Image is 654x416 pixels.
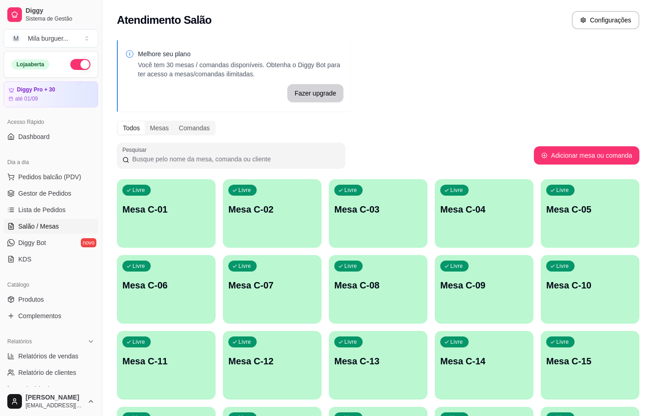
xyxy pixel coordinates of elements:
button: LivreMesa C-07 [223,255,322,324]
label: Pesquisar [122,146,150,154]
button: Pedidos balcão (PDV) [4,170,98,184]
button: LivreMesa C-02 [223,179,322,248]
button: Fazer upgrade [287,84,343,102]
button: LivreMesa C-10 [541,255,639,324]
button: LivreMesa C-11 [117,331,216,400]
article: Diggy Pro + 30 [17,86,55,93]
div: Todos [118,122,145,134]
span: [PERSON_NAME] [26,394,84,402]
p: Mesa C-09 [440,279,528,292]
div: Mila burguer ... [28,34,69,43]
button: LivreMesa C-05 [541,179,639,248]
p: Livre [556,338,569,346]
p: Mesa C-12 [228,355,316,368]
p: Livre [556,262,569,270]
p: Você tem 30 mesas / comandas disponíveis. Obtenha o Diggy Bot para ter acesso a mesas/comandas il... [138,60,343,79]
span: Produtos [18,295,44,304]
p: Mesa C-04 [440,203,528,216]
button: LivreMesa C-12 [223,331,322,400]
span: Complementos [18,311,61,320]
p: Mesa C-03 [334,203,422,216]
a: KDS [4,252,98,267]
p: Mesa C-11 [122,355,210,368]
p: Mesa C-15 [546,355,634,368]
span: Gestor de Pedidos [18,189,71,198]
span: Diggy Bot [18,238,46,247]
button: LivreMesa C-15 [541,331,639,400]
p: Mesa C-01 [122,203,210,216]
a: Dashboard [4,129,98,144]
p: Livre [450,262,463,270]
p: Mesa C-10 [546,279,634,292]
span: Salão / Mesas [18,222,59,231]
span: Dashboard [18,132,50,141]
p: Livre [132,187,145,194]
p: Mesa C-06 [122,279,210,292]
input: Pesquisar [129,155,340,164]
button: Select a team [4,29,98,48]
div: Comandas [174,122,215,134]
button: LivreMesa C-14 [435,331,533,400]
div: Mesas [145,122,174,134]
article: até 01/09 [15,95,38,102]
a: Gestor de Pedidos [4,186,98,201]
p: Mesa C-14 [440,355,528,368]
span: KDS [18,255,32,264]
p: Livre [450,338,463,346]
button: LivreMesa C-13 [329,331,427,400]
a: Diggy Pro + 30até 01/09 [4,81,98,107]
div: Loja aberta [11,59,49,69]
span: Relatórios [7,338,32,345]
button: LivreMesa C-08 [329,255,427,324]
a: Relatório de clientes [4,365,98,380]
span: M [11,34,21,43]
button: LivreMesa C-01 [117,179,216,248]
a: Diggy Botnovo [4,235,98,250]
a: DiggySistema de Gestão [4,4,98,26]
span: Relatório de clientes [18,368,76,377]
div: Dia a dia [4,155,98,170]
p: Mesa C-07 [228,279,316,292]
p: Livre [238,187,251,194]
h2: Atendimento Salão [117,13,211,27]
p: Melhore seu plano [138,49,343,59]
span: Diggy [26,7,95,15]
p: Mesa C-08 [334,279,422,292]
button: Alterar Status [70,59,90,70]
p: Mesa C-02 [228,203,316,216]
button: LivreMesa C-03 [329,179,427,248]
p: Livre [132,262,145,270]
button: LivreMesa C-09 [435,255,533,324]
span: Sistema de Gestão [26,15,95,22]
div: Catálogo [4,277,98,292]
button: LivreMesa C-06 [117,255,216,324]
p: Mesa C-13 [334,355,422,368]
a: Salão / Mesas [4,219,98,234]
a: Complementos [4,309,98,323]
span: Relatório de mesas [18,384,74,394]
a: Lista de Pedidos [4,203,98,217]
span: [EMAIL_ADDRESS][DOMAIN_NAME] [26,402,84,409]
span: Relatórios de vendas [18,352,79,361]
p: Livre [238,338,251,346]
a: Produtos [4,292,98,307]
span: Pedidos balcão (PDV) [18,172,81,181]
a: Relatórios de vendas [4,349,98,363]
p: Livre [344,262,357,270]
button: LivreMesa C-04 [435,179,533,248]
button: Configurações [572,11,639,29]
p: Livre [556,187,569,194]
div: Acesso Rápido [4,115,98,129]
button: [PERSON_NAME][EMAIL_ADDRESS][DOMAIN_NAME] [4,390,98,412]
p: Livre [238,262,251,270]
span: Lista de Pedidos [18,205,66,214]
button: Adicionar mesa ou comanda [534,146,639,165]
p: Mesa C-05 [546,203,634,216]
a: Relatório de mesas [4,382,98,396]
p: Livre [450,187,463,194]
p: Livre [344,338,357,346]
p: Livre [132,338,145,346]
p: Livre [344,187,357,194]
